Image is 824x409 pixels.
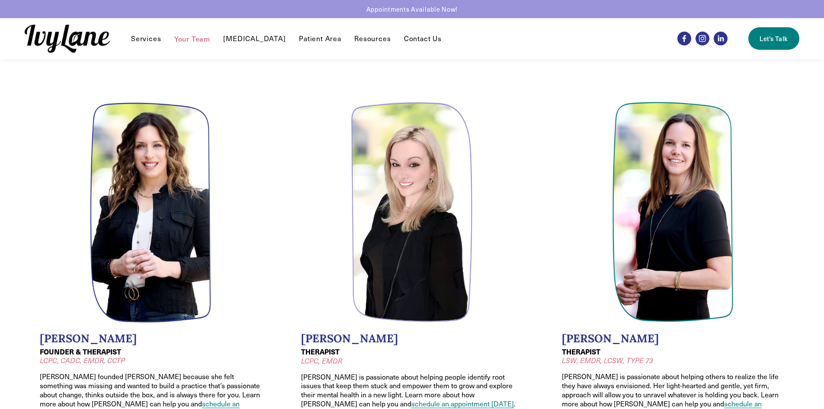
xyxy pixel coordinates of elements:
[301,347,340,357] strong: THERAPIST
[301,356,342,365] em: LCPC, EMDR
[612,102,734,323] img: Headshot of Jodi Kautz, LSW, EMDR, TYPE 73, LCSW. Jodi is a therapist at Ivy Lane Counseling.
[174,33,210,44] a: Your Team
[714,32,728,45] a: LinkedIn
[131,34,161,43] span: Services
[354,33,391,44] a: folder dropdown
[411,399,514,408] a: schedule an appointment [DATE]
[301,373,523,409] p: [PERSON_NAME] is passionate about helping people identify root issues that keep them stuck and em...
[40,332,262,345] h2: [PERSON_NAME]
[562,356,653,365] em: LSW, EMDR, LCSW, TYPE 73
[696,32,709,45] a: Instagram
[748,27,799,50] a: Let's Talk
[562,332,784,345] h2: [PERSON_NAME]
[354,34,391,43] span: Resources
[25,25,110,53] img: Ivy Lane Counseling &mdash; Therapy that works for you
[351,102,473,323] img: Headshot of Jessica Wilkiel, LCPC, EMDR. Meghan is a therapist at Ivy Lane Counseling.
[40,356,125,365] em: LCPC, CADC, EMDR, CCTP
[301,332,523,345] h2: [PERSON_NAME]
[223,33,285,44] a: [MEDICAL_DATA]
[562,347,600,357] strong: THERAPIST
[90,102,212,323] img: Headshot of Wendy Pawelski, LCPC, CADC, EMDR, CCTP. Wendy is a founder oft Ivy Lane Counseling
[131,33,161,44] a: folder dropdown
[677,32,691,45] a: Facebook
[299,33,341,44] a: Patient Area
[40,347,121,357] strong: FOUNDER & THERAPIST
[404,33,442,44] a: Contact Us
